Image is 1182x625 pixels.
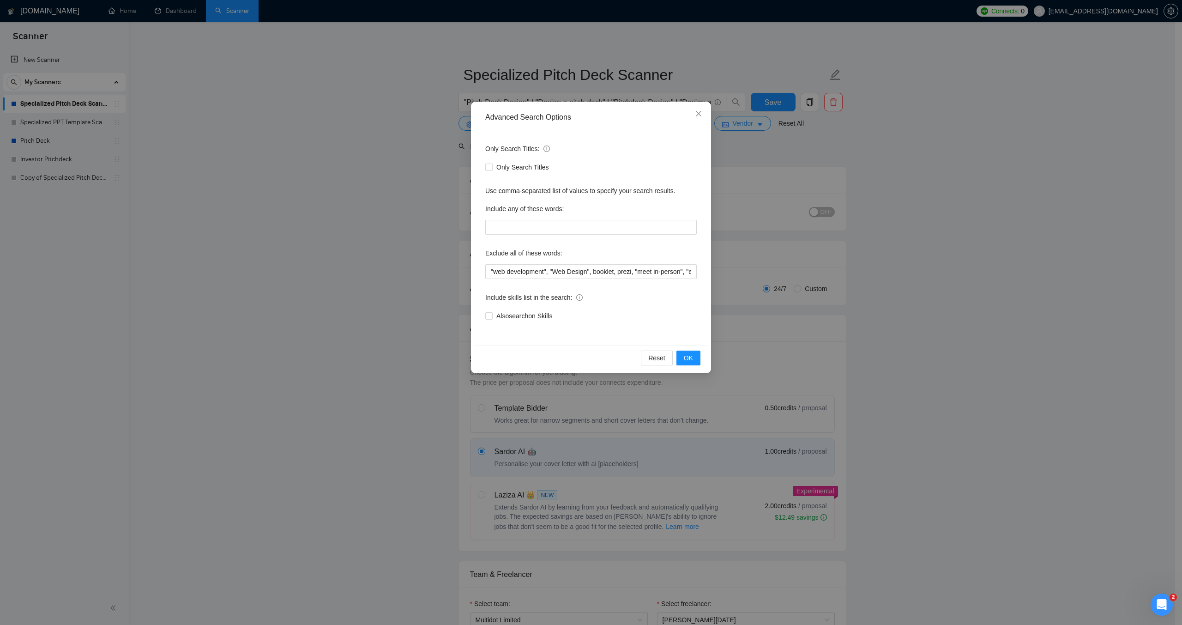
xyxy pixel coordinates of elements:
[676,351,700,365] button: OK
[485,201,564,216] label: Include any of these words:
[1151,594,1173,616] iframe: Intercom live chat
[485,186,697,196] div: Use comma-separated list of values to specify your search results.
[485,246,562,261] label: Exclude all of these words:
[641,351,673,365] button: Reset
[485,144,550,154] span: Only Search Titles:
[648,353,665,363] span: Reset
[485,112,697,122] div: Advanced Search Options
[493,311,556,321] span: Also search on Skills
[684,353,693,363] span: OK
[686,102,711,127] button: Close
[543,146,550,152] span: info-circle
[493,162,553,172] span: Only Search Titles
[485,292,583,303] span: Include skills list in the search:
[576,294,583,301] span: info-circle
[1170,594,1177,601] span: 2
[695,110,702,117] span: close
